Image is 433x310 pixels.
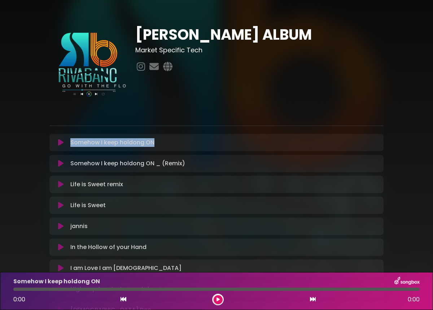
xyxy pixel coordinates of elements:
[70,201,106,210] p: Life is Sweet
[70,138,154,147] p: Somehow I keep holdong ON
[135,26,384,43] h1: [PERSON_NAME] ALBUM
[408,295,420,304] span: 0:00
[135,46,384,54] h3: Market Specific Tech
[70,222,88,231] p: jannis
[70,180,123,189] p: Life is Sweet remix
[70,264,181,272] p: I am Love I am [DEMOGRAPHIC_DATA]
[13,295,25,304] span: 0:00
[70,243,146,252] p: In the Hollow of your Hand
[13,277,100,286] p: Somehow I keep holdong ON
[70,159,185,168] p: Somehow I keep holdong ON _ (Remix)
[394,277,420,286] img: songbox-logo-white.png
[49,26,127,103] img: 4pN4B8I1S26pthYFCpPw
